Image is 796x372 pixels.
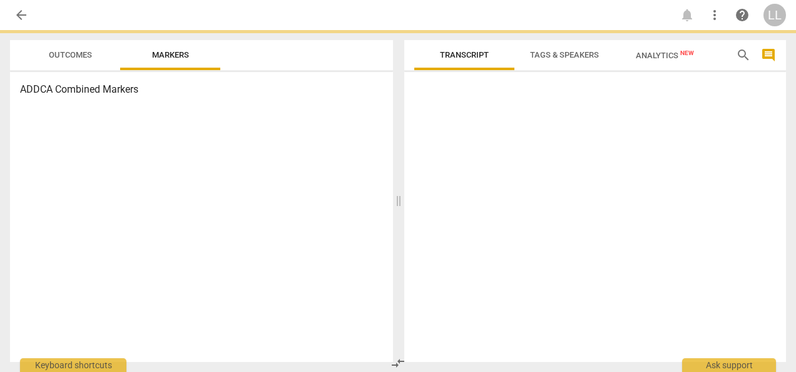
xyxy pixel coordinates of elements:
[440,50,489,59] span: Transcript
[733,45,753,65] button: Search
[390,356,406,371] span: compare_arrows
[530,50,599,59] span: Tags & Speakers
[763,4,786,26] button: LL
[682,358,776,372] div: Ask support
[636,51,694,60] span: Analytics
[735,8,750,23] span: help
[736,48,751,63] span: search
[680,49,694,56] span: New
[758,45,778,65] button: Show/Hide comments
[20,82,383,97] h3: ADDCA Combined Markers
[707,8,722,23] span: more_vert
[49,50,92,59] span: Outcomes
[731,4,753,26] a: Help
[761,48,776,63] span: comment
[14,8,29,23] span: arrow_back
[152,50,189,59] span: Markers
[20,358,126,372] div: Keyboard shortcuts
